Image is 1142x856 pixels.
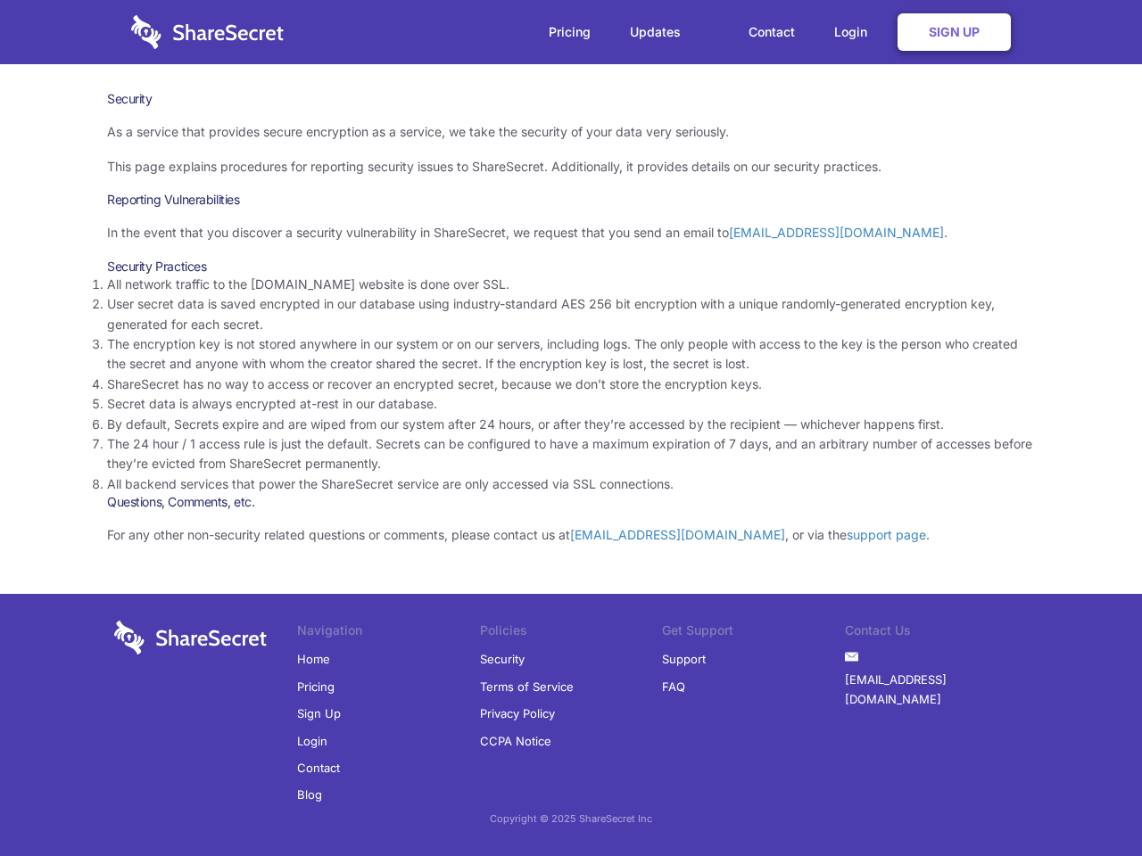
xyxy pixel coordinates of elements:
[107,122,1035,142] p: As a service that provides secure encryption as a service, we take the security of your data very...
[297,754,340,781] a: Contact
[107,334,1035,374] li: The encryption key is not stored anywhere in our system or on our servers, including logs. The on...
[662,673,685,700] a: FAQ
[480,673,574,700] a: Terms of Service
[662,621,845,646] li: Get Support
[107,294,1035,334] li: User secret data is saved encrypted in our database using industry-standard AES 256 bit encryptio...
[531,4,608,60] a: Pricing
[297,781,322,808] a: Blog
[480,700,555,727] a: Privacy Policy
[662,646,706,672] a: Support
[131,15,284,49] img: logo-wordmark-white-trans-d4663122ce5f474addd5e946df7df03e33cb6a1c49d2221995e7729f52c070b2.svg
[107,259,1035,275] h3: Security Practices
[480,646,525,672] a: Security
[107,91,1035,107] h1: Security
[297,646,330,672] a: Home
[107,434,1035,474] li: The 24 hour / 1 access rule is just the default. Secrets can be configured to have a maximum expi...
[845,666,1028,713] a: [EMAIL_ADDRESS][DOMAIN_NAME]
[114,621,267,654] img: logo-wordmark-white-trans-d4663122ce5f474addd5e946df7df03e33cb6a1c49d2221995e7729f52c070b2.svg
[107,157,1035,177] p: This page explains procedures for reporting security issues to ShareSecret. Additionally, it prov...
[297,700,341,727] a: Sign Up
[107,494,1035,510] h3: Questions, Comments, etc.
[731,4,813,60] a: Contact
[107,374,1035,394] li: ShareSecret has no way to access or recover an encrypted secret, because we don’t store the encry...
[480,621,663,646] li: Policies
[816,4,894,60] a: Login
[107,525,1035,545] p: For any other non-security related questions or comments, please contact us at , or via the .
[107,474,1035,494] li: All backend services that power the ShareSecret service are only accessed via SSL connections.
[107,275,1035,294] li: All network traffic to the [DOMAIN_NAME] website is done over SSL.
[297,621,480,646] li: Navigation
[107,415,1035,434] li: By default, Secrets expire and are wiped from our system after 24 hours, or after they’re accesse...
[898,13,1011,51] a: Sign Up
[847,527,926,542] a: support page
[107,192,1035,208] h3: Reporting Vulnerabilities
[297,728,327,754] a: Login
[729,225,944,240] a: [EMAIL_ADDRESS][DOMAIN_NAME]
[107,223,1035,243] p: In the event that you discover a security vulnerability in ShareSecret, we request that you send ...
[480,728,551,754] a: CCPA Notice
[570,527,785,542] a: [EMAIL_ADDRESS][DOMAIN_NAME]
[845,621,1028,646] li: Contact Us
[107,394,1035,414] li: Secret data is always encrypted at-rest in our database.
[297,673,335,700] a: Pricing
